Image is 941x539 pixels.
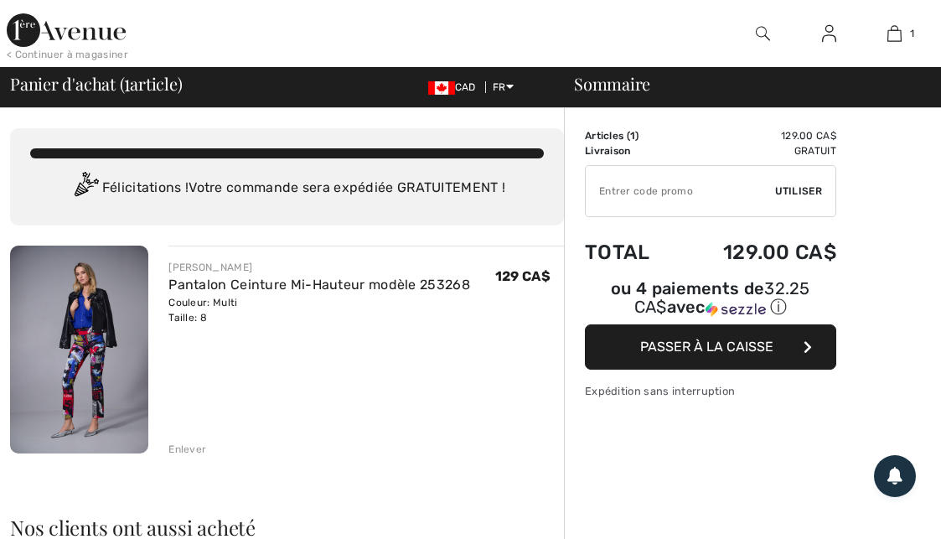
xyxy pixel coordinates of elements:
img: 1ère Avenue [7,13,126,47]
span: 129 CA$ [495,268,551,284]
div: Enlever [168,442,206,457]
td: 129.00 CA$ [676,128,836,143]
img: Pantalon Ceinture Mi-Hauteur modèle 253268 [10,246,148,453]
td: 129.00 CA$ [676,224,836,281]
img: Mes infos [822,23,836,44]
div: ou 4 paiements de avec [585,281,836,319]
td: Total [585,224,676,281]
button: Passer à la caisse [585,324,836,370]
img: Congratulation2.svg [69,172,102,205]
a: Pantalon Ceinture Mi-Hauteur modèle 253268 [168,277,470,293]
div: Sommaire [554,75,931,92]
img: Mon panier [887,23,902,44]
span: 1 [124,71,130,93]
div: ou 4 paiements de32.25 CA$avecSezzle Cliquez pour en savoir plus sur Sezzle [585,281,836,324]
span: FR [493,81,514,93]
img: Sezzle [706,302,766,317]
span: 32.25 CA$ [634,278,810,317]
input: Code promo [586,166,775,216]
div: < Continuer à magasiner [7,47,128,62]
h2: Nos clients ont aussi acheté [10,517,564,537]
td: Articles ( ) [585,128,676,143]
img: Canadian Dollar [428,81,455,95]
td: Gratuit [676,143,836,158]
a: 1 [862,23,927,44]
div: Félicitations ! Votre commande sera expédiée GRATUITEMENT ! [30,172,544,205]
a: Se connecter [809,23,850,44]
div: [PERSON_NAME] [168,260,470,275]
span: CAD [428,81,483,93]
span: Utiliser [775,184,822,199]
td: Livraison [585,143,676,158]
span: 1 [630,130,635,142]
div: Couleur: Multi Taille: 8 [168,295,470,325]
img: recherche [756,23,770,44]
div: Expédition sans interruption [585,383,836,399]
span: Panier d'achat ( article) [10,75,183,92]
span: 1 [910,26,914,41]
span: Passer à la caisse [640,339,773,355]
